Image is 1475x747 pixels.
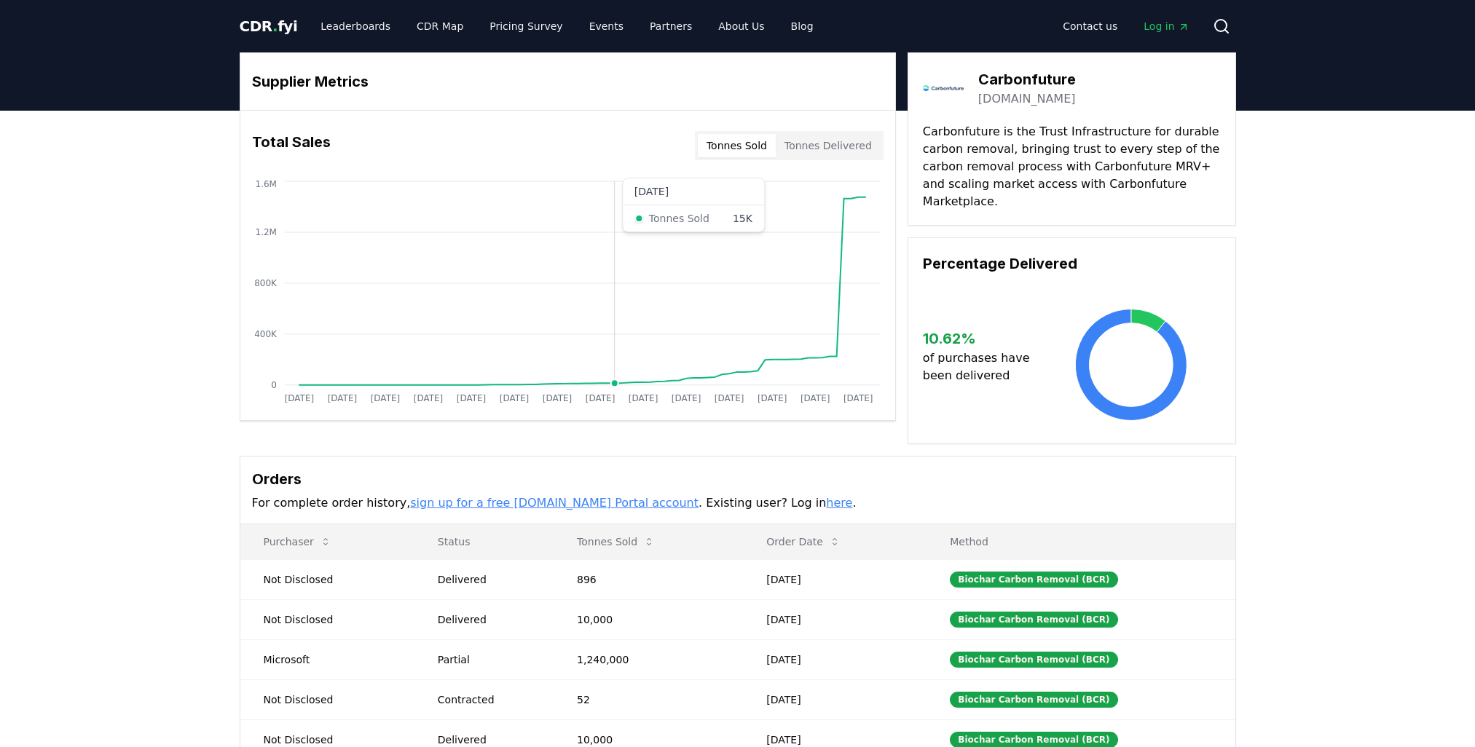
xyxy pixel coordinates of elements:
[438,732,542,747] div: Delivered
[327,393,357,403] tspan: [DATE]
[743,559,927,599] td: [DATE]
[755,527,852,556] button: Order Date
[554,559,743,599] td: 896
[1132,13,1200,39] a: Log in
[826,496,852,510] a: here
[255,227,276,237] tspan: 1.2M
[743,599,927,639] td: [DATE]
[405,13,475,39] a: CDR Map
[923,253,1221,274] h3: Percentage Delivered
[978,68,1076,90] h3: Carbonfuture
[438,692,542,707] div: Contracted
[252,527,343,556] button: Purchaser
[254,329,278,339] tspan: 400K
[707,13,776,39] a: About Us
[438,652,542,667] div: Partial
[499,393,529,403] tspan: [DATE]
[410,496,699,510] a: sign up for a free [DOMAIN_NAME] Portal account
[413,393,443,403] tspan: [DATE]
[309,13,825,39] nav: Main
[950,652,1117,668] div: Biochar Carbon Removal (BCR)
[240,17,298,35] span: CDR fyi
[779,13,825,39] a: Blog
[255,179,276,189] tspan: 1.6M
[284,393,314,403] tspan: [DATE]
[629,393,658,403] tspan: [DATE]
[554,679,743,719] td: 52
[240,599,414,639] td: Not Disclosed
[565,527,666,556] button: Tonnes Sold
[426,534,542,549] p: Status
[950,612,1117,628] div: Biochar Carbon Removal (BCR)
[801,393,830,403] tspan: [DATE]
[252,71,884,92] h3: Supplier Metrics
[743,639,927,679] td: [DATE]
[638,13,704,39] a: Partners
[271,380,277,390] tspan: 0
[978,90,1076,108] a: [DOMAIN_NAME]
[1051,13,1200,39] nav: Main
[715,393,744,403] tspan: [DATE]
[776,134,881,157] button: Tonnes Delivered
[554,599,743,639] td: 10,000
[938,534,1223,549] p: Method
[478,13,574,39] a: Pricing Survey
[758,393,787,403] tspan: [DATE]
[272,17,278,35] span: .
[252,468,1224,490] h3: Orders
[923,328,1042,349] h3: 10.62 %
[240,679,414,719] td: Not Disclosed
[578,13,635,39] a: Events
[370,393,400,403] tspan: [DATE]
[438,612,542,627] div: Delivered
[950,692,1117,708] div: Biochar Carbon Removal (BCR)
[698,134,776,157] button: Tonnes Sold
[585,393,615,403] tspan: [DATE]
[743,679,927,719] td: [DATE]
[309,13,402,39] a: Leaderboards
[456,393,486,403] tspan: [DATE]
[843,393,873,403] tspan: [DATE]
[1051,13,1129,39] a: Contact us
[240,16,298,36] a: CDR.fyi
[240,639,414,679] td: Microsoft
[240,559,414,599] td: Not Disclosed
[542,393,572,403] tspan: [DATE]
[923,123,1221,210] p: Carbonfuture is the Trust Infrastructure for durable carbon removal, bringing trust to every step...
[252,131,331,160] h3: Total Sales
[950,572,1117,588] div: Biochar Carbon Removal (BCR)
[672,393,701,403] tspan: [DATE]
[554,639,743,679] td: 1,240,000
[252,494,1224,512] p: For complete order history, . Existing user? Log in .
[923,68,964,108] img: Carbonfuture-logo
[1144,19,1189,33] span: Log in
[254,278,278,288] tspan: 800K
[923,349,1042,384] p: of purchases have been delivered
[438,572,542,587] div: Delivered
